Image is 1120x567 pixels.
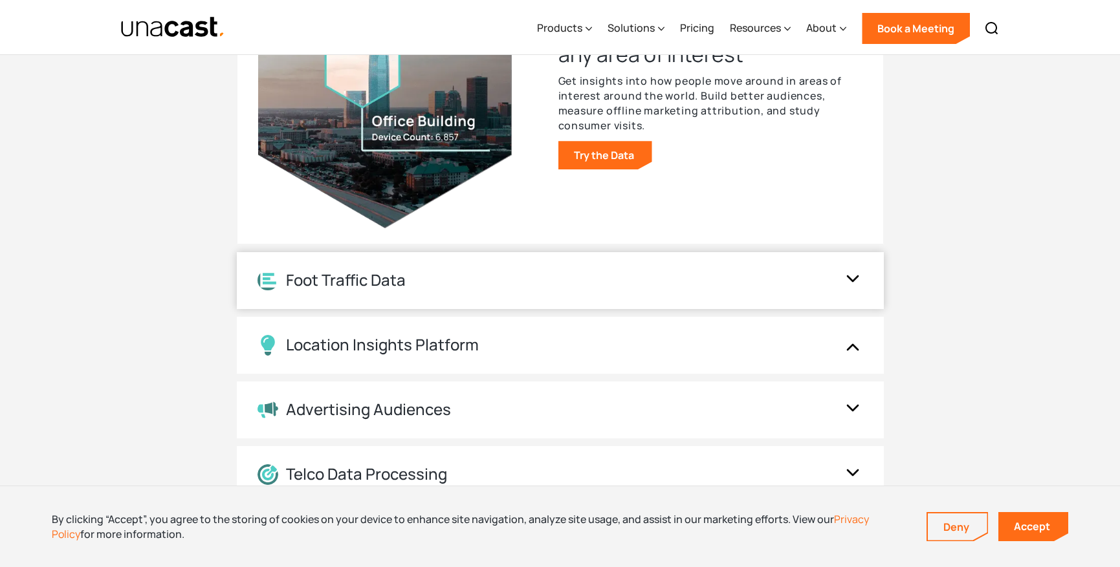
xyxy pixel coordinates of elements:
[258,401,278,419] img: Advertising Audiences icon
[998,512,1068,541] a: Accept
[120,16,226,39] img: Unacast text logo
[928,513,987,540] a: Deny
[52,512,907,541] div: By clicking “Accept”, you agree to the storing of cookies on your device to enhance site navigati...
[806,20,837,36] div: About
[286,400,451,419] div: Advertising Audiences
[608,20,655,36] div: Solutions
[608,2,664,55] div: Solutions
[806,2,846,55] div: About
[258,270,278,290] img: Location Analytics icon
[730,20,781,36] div: Resources
[52,512,869,540] a: Privacy Policy
[286,336,479,354] div: Location Insights Platform
[120,16,226,39] a: home
[680,2,714,55] a: Pricing
[537,2,592,55] div: Products
[558,141,652,169] a: Try the Data
[286,465,447,484] div: Telco Data Processing
[258,335,278,356] img: Location Insights Platform icon
[286,271,406,290] div: Foot Traffic Data
[730,2,791,55] div: Resources
[258,464,278,485] img: Location Data Processing icon
[537,20,582,36] div: Products
[862,13,970,44] a: Book a Meeting
[558,74,862,133] p: Get insights into how people move around in areas of interest around the world. Build better audi...
[984,21,1000,36] img: Search icon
